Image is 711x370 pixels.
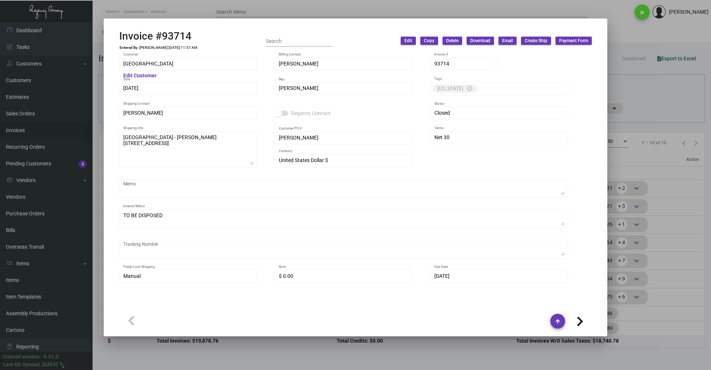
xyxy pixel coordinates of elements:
[123,73,157,79] mat-hint: Edit Customer
[525,38,547,44] span: Create Ship
[44,353,59,361] div: 0.51.2
[420,37,438,45] button: Copy
[401,37,416,45] button: Edit
[470,38,490,44] span: Download
[521,37,551,45] button: Create Ship
[119,46,139,50] td: Entered By:
[467,37,494,45] button: Download
[139,46,198,50] td: [PERSON_NAME] [DATE] 11:57 AM
[291,109,330,118] span: Regency Contact
[3,361,58,369] div: Last Qb Synced: [DATE]
[424,38,434,44] span: Copy
[443,37,462,45] button: Delete
[433,84,477,93] mat-chip: [US_STATE]
[466,85,473,92] mat-icon: cancel
[555,37,592,45] button: Payment Form
[498,37,517,45] button: Email
[434,110,450,116] span: Closed
[3,353,41,361] div: Current version:
[446,38,458,44] span: Delete
[559,38,588,44] span: Payment Form
[119,30,191,43] h2: Invoice #93714
[502,38,513,44] span: Email
[404,38,412,44] span: Edit
[123,273,141,279] span: Manual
